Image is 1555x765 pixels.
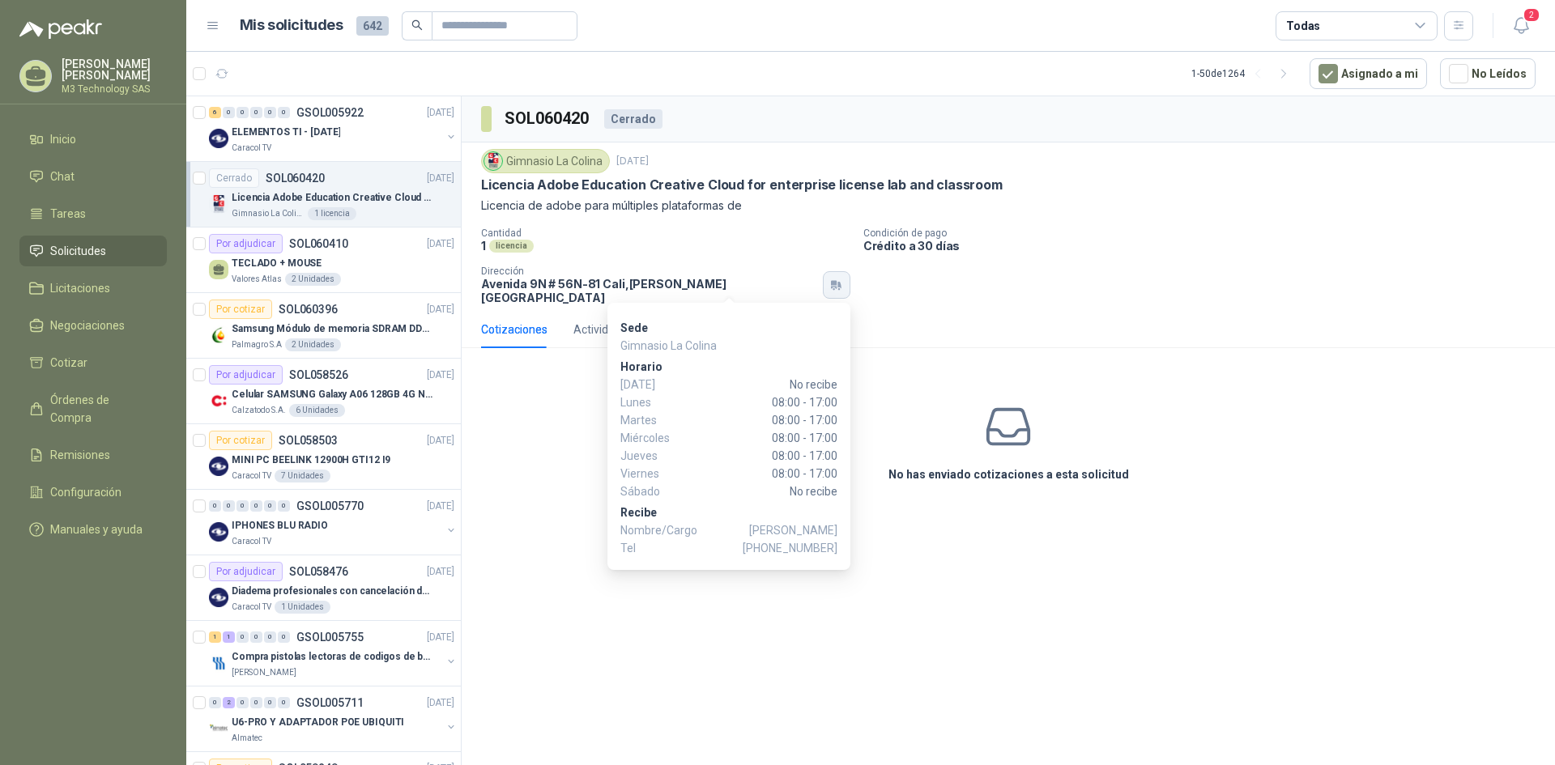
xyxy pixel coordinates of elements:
p: TECLADO + MOUSE [232,256,322,271]
span: [PHONE_NUMBER] [743,539,837,557]
p: Crédito a 30 días [863,239,1549,253]
p: GSOL005755 [296,631,364,643]
p: [DATE] [427,302,454,317]
div: 0 [209,697,221,708]
span: Órdenes de Compra [50,391,151,427]
span: Remisiones [50,446,110,464]
p: MINI PC BEELINK 12900H GTI12 I9 [232,453,390,468]
div: Por adjudicar [209,562,283,581]
div: 1 [223,631,235,643]
span: Sábado [620,482,685,500]
p: Caracol TV [232,601,271,614]
div: 0 [236,107,249,118]
a: Licitaciones [19,273,167,304]
img: Logo peakr [19,19,102,39]
h1: Mis solicitudes [240,14,343,37]
img: Company Logo [209,391,228,410]
span: Lunes [620,393,685,411]
a: Manuales y ayuda [19,514,167,545]
p: Almatec [232,732,262,745]
h3: No has enviado cotizaciones a esta solicitud [888,465,1129,483]
span: [DATE] [620,376,685,393]
a: Inicio [19,124,167,155]
div: 6 [209,107,221,118]
p: SOL058476 [289,566,348,577]
span: 642 [356,16,389,36]
p: Licencia Adobe Education Creative Cloud for enterprise license lab and classroom [232,190,433,206]
p: Tel [620,539,837,557]
div: 0 [209,500,221,512]
a: Por cotizarSOL058503[DATE] Company LogoMINI PC BEELINK 12900H GTI12 I9Caracol TV7 Unidades [186,424,461,490]
p: Cantidad [481,227,850,239]
span: 08:00 - 17:00 [685,465,837,482]
span: Chat [50,168,75,185]
p: [DATE] [616,154,649,169]
div: 7 Unidades [275,470,330,482]
p: Dirección [481,266,816,277]
div: 0 [264,500,276,512]
a: 1 1 0 0 0 0 GSOL005755[DATE] Company LogoCompra pistolas lectoras de codigos de barras[PERSON_NAME] [209,627,458,679]
span: 08:00 - 17:00 [685,393,837,411]
div: 0 [278,107,290,118]
img: Company Logo [209,588,228,607]
p: 1 [481,239,486,253]
p: SOL060410 [289,238,348,249]
img: Company Logo [209,457,228,476]
button: No Leídos [1440,58,1536,89]
div: 0 [278,631,290,643]
div: 0 [223,107,235,118]
p: [PERSON_NAME] [PERSON_NAME] [62,58,167,81]
p: SOL058503 [279,435,338,446]
span: Viernes [620,465,685,482]
div: 1 [209,631,221,643]
a: Negociaciones [19,310,167,341]
p: ELEMENTOS TI - [DATE] [232,125,340,140]
a: 0 2 0 0 0 0 GSOL005711[DATE] Company LogoU6-PRO Y ADAPTADOR POE UBIQUITIAlmatec [209,693,458,745]
p: Recibe [620,504,837,521]
div: 2 [223,697,235,708]
img: Company Logo [209,194,228,214]
p: Condición de pago [863,227,1549,239]
div: 0 [223,500,235,512]
p: [DATE] [427,105,454,121]
div: Por cotizar [209,300,272,319]
span: No recibe [685,376,837,393]
div: 0 [264,631,276,643]
button: 2 [1506,11,1536,40]
p: Licencia Adobe Education Creative Cloud for enterprise license lab and classroom [481,176,1003,193]
a: Por adjudicarSOL058526[DATE] Company LogoCelular SAMSUNG Galaxy A06 128GB 4G NegroCalzatodo S.A.6... [186,359,461,424]
p: Gimnasio La Colina [232,207,305,220]
p: Valores Atlas [232,273,282,286]
p: GSOL005922 [296,107,364,118]
p: [DATE] [427,171,454,186]
a: 0 0 0 0 0 0 GSOL005770[DATE] Company LogoIPHONES BLU RADIOCaracol TV [209,496,458,548]
p: GSOL005711 [296,697,364,708]
div: Cerrado [604,109,662,129]
h3: SOL060420 [505,106,591,131]
div: Cotizaciones [481,321,547,338]
img: Company Logo [484,152,502,170]
p: Caracol TV [232,142,271,155]
span: No recibe [685,482,837,500]
a: Solicitudes [19,236,167,266]
p: Diadema profesionales con cancelación de ruido en micrófono [232,584,433,599]
img: Company Logo [209,129,228,148]
div: 2 Unidades [285,273,341,286]
a: Por cotizarSOL060396[DATE] Company LogoSamsung Módulo de memoria SDRAM DDR4 M393A2G40DB0 de 16 GB... [186,293,461,359]
span: Manuales y ayuda [50,521,143,538]
span: Configuración [50,483,121,501]
p: Nombre/Cargo [620,521,837,539]
span: Inicio [50,130,76,148]
span: Solicitudes [50,242,106,260]
span: [PERSON_NAME] [749,521,837,539]
p: [DATE] [427,433,454,448]
span: Jueves [620,447,685,465]
span: 08:00 - 17:00 [685,447,837,465]
p: Compra pistolas lectoras de codigos de barras [232,649,433,665]
span: Miércoles [620,429,685,447]
a: Configuración [19,477,167,508]
a: Órdenes de Compra [19,385,167,433]
a: Remisiones [19,440,167,470]
p: [DATE] [427,368,454,383]
p: [PERSON_NAME] [232,666,296,679]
